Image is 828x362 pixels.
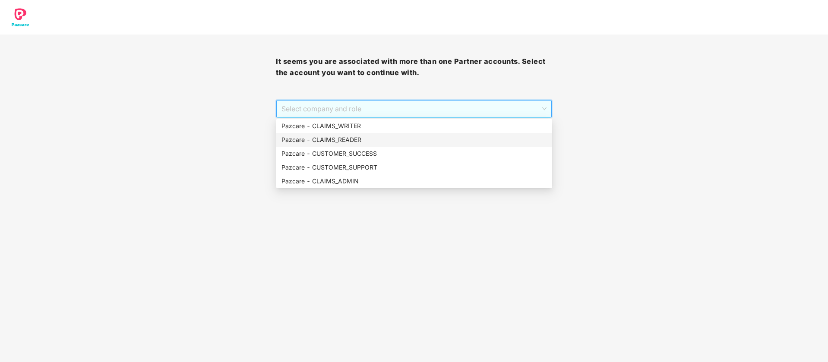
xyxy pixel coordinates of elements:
[281,101,546,117] span: Select company and role
[276,133,552,147] div: Pazcare - CLAIMS_READER
[281,176,547,186] div: Pazcare - CLAIMS_ADMIN
[276,161,552,174] div: Pazcare - CUSTOMER_SUPPORT
[281,163,547,172] div: Pazcare - CUSTOMER_SUPPORT
[276,147,552,161] div: Pazcare - CUSTOMER_SUCCESS
[281,121,547,131] div: Pazcare - CLAIMS_WRITER
[276,119,552,133] div: Pazcare - CLAIMS_WRITER
[281,135,547,145] div: Pazcare - CLAIMS_READER
[276,56,552,78] h3: It seems you are associated with more than one Partner accounts. Select the account you want to c...
[281,149,547,158] div: Pazcare - CUSTOMER_SUCCESS
[276,174,552,188] div: Pazcare - CLAIMS_ADMIN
